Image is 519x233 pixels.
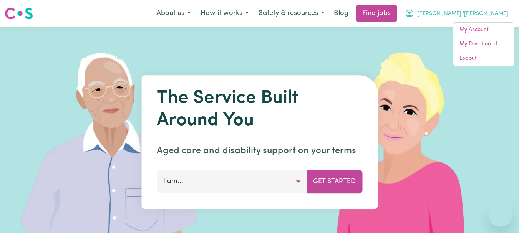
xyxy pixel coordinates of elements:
[5,7,33,20] img: Careseekers logo
[254,5,329,21] button: Safety & resources
[157,144,362,158] p: Aged care and disability support on your terms
[453,22,514,66] div: My Account
[151,5,196,21] button: About us
[453,37,514,51] a: My Dashboard
[157,88,362,132] h1: The Service Built Around You
[417,10,509,18] span: [PERSON_NAME] '[PERSON_NAME]'
[400,5,514,21] button: My Account
[329,5,353,22] a: Blog
[196,5,254,21] button: How it works
[307,170,362,193] button: Get Started
[488,202,513,227] iframe: Button to launch messaging window
[5,5,33,22] a: Careseekers logo
[157,170,307,193] button: I am...
[356,5,397,22] a: Find jobs
[453,23,514,37] a: My Account
[453,51,514,66] a: Logout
